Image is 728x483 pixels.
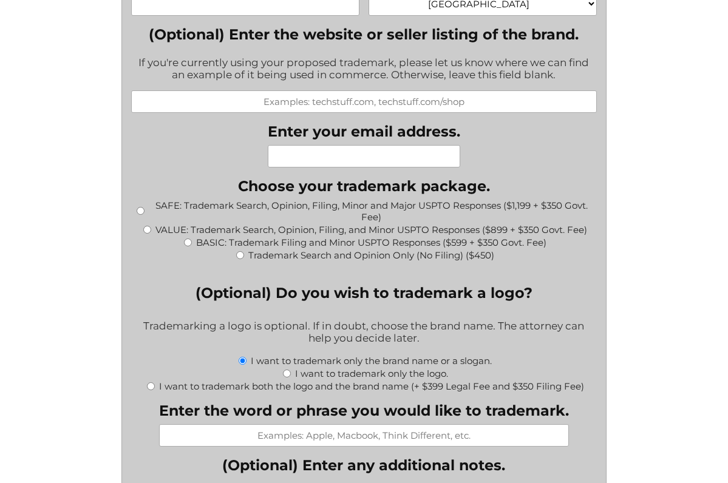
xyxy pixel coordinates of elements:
[196,284,532,302] legend: (Optional) Do you wish to trademark a logo?
[131,49,597,90] div: If you're currently using your proposed trademark, please let us know where we can find an exampl...
[149,200,595,223] label: SAFE: Trademark Search, Opinion, Filing, Minor and Major USPTO Responses ($1,199 + $350 Govt. Fee)
[238,177,490,195] legend: Choose your trademark package.
[131,456,597,474] label: (Optional) Enter any additional notes.
[131,312,597,354] div: Trademarking a logo is optional. If in doubt, choose the brand name. The attorney can help you de...
[248,249,494,261] label: Trademark Search and Opinion Only (No Filing) ($450)
[155,224,587,235] label: VALUE: Trademark Search, Opinion, Filing, and Minor USPTO Responses ($899 + $350 Govt. Fee)
[131,25,597,43] label: (Optional) Enter the website or seller listing of the brand.
[196,237,546,248] label: BASIC: Trademark Filing and Minor USPTO Responses ($599 + $350 Govt. Fee)
[159,402,569,419] label: Enter the word or phrase you would like to trademark.
[268,123,460,140] label: Enter your email address.
[159,424,569,447] input: Examples: Apple, Macbook, Think Different, etc.
[131,90,597,113] input: Examples: techstuff.com, techstuff.com/shop
[159,380,584,392] label: I want to trademark both the logo and the brand name (+ $399 Legal Fee and $350 Filing Fee)
[295,368,448,379] label: I want to trademark only the logo.
[251,355,492,366] label: I want to trademark only the brand name or a slogan.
